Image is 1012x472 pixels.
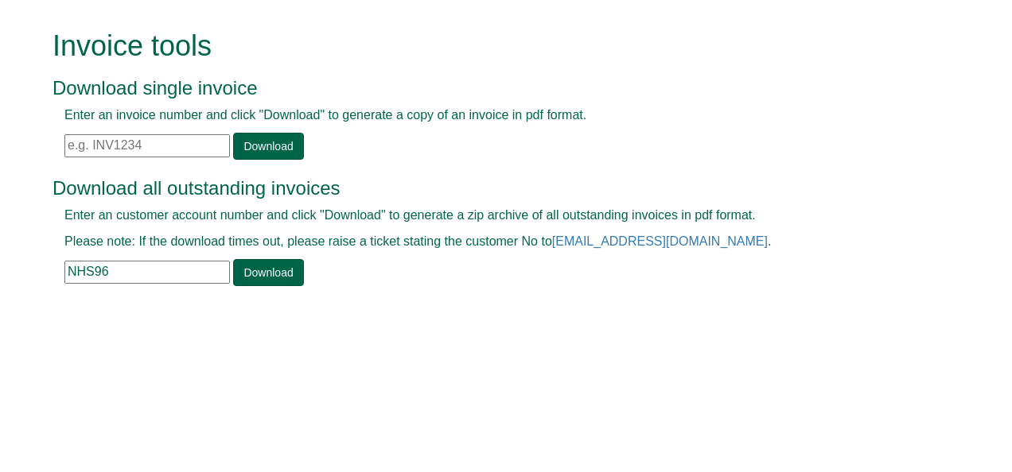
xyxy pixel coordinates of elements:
[64,233,912,251] p: Please note: If the download times out, please raise a ticket stating the customer No to .
[64,134,230,157] input: e.g. INV1234
[233,259,303,286] a: Download
[53,78,924,99] h3: Download single invoice
[64,261,230,284] input: e.g. BLA02
[53,178,924,199] h3: Download all outstanding invoices
[64,106,912,125] p: Enter an invoice number and click "Download" to generate a copy of an invoice in pdf format.
[64,207,912,225] p: Enter an customer account number and click "Download" to generate a zip archive of all outstandin...
[233,133,303,160] a: Download
[53,30,924,62] h1: Invoice tools
[552,234,768,248] a: [EMAIL_ADDRESS][DOMAIN_NAME]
